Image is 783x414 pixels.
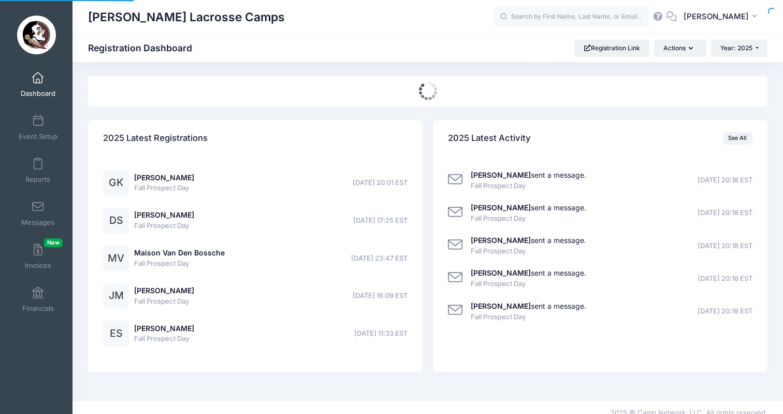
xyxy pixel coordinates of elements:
a: [PERSON_NAME] [134,173,194,182]
span: [DATE] 20:18 EST [698,175,752,185]
a: Registration Link [574,39,649,57]
span: [DATE] 23:47 EST [351,253,408,264]
span: [DATE] 11:33 EST [354,329,408,339]
a: [PERSON_NAME] [134,324,194,333]
button: Actions [654,39,706,57]
span: Financials [22,304,54,313]
button: Year: 2025 [711,39,767,57]
input: Search by First Name, Last Name, or Email... [494,7,649,27]
span: Fall Prospect Day [134,183,194,193]
a: Financials [13,281,63,318]
span: Fall Prospect Day [471,246,586,256]
span: Fall Prospect Day [134,259,225,269]
span: [PERSON_NAME] [684,11,749,22]
span: [DATE] 16:09 EST [353,291,408,301]
span: Event Setup [19,132,57,141]
a: [PERSON_NAME] [134,210,194,219]
a: Event Setup [13,109,63,146]
a: [PERSON_NAME]sent a message. [471,268,586,277]
strong: [PERSON_NAME] [471,203,531,212]
a: [PERSON_NAME]sent a message. [471,236,586,245]
a: JM [103,292,129,301]
span: Fall Prospect Day [471,181,586,191]
strong: [PERSON_NAME] [471,236,531,245]
a: InvoicesNew [13,238,63,275]
span: Reports [25,175,50,184]
a: DS [103,217,129,225]
span: Fall Prospect Day [471,279,586,289]
span: [DATE] 20:18 EST [698,306,752,317]
span: Fall Prospect Day [471,213,586,224]
h1: [PERSON_NAME] Lacrosse Camps [88,5,285,29]
h4: 2025 Latest Registrations [103,123,208,153]
div: GK [103,170,129,196]
span: Fall Prospect Day [134,296,194,307]
h1: Registration Dashboard [88,42,201,53]
a: [PERSON_NAME]sent a message. [471,302,586,310]
a: Dashboard [13,66,63,103]
a: Messages [13,195,63,232]
span: [DATE] 20:18 EST [698,274,752,284]
a: ES [103,330,129,338]
span: Dashboard [21,89,55,98]
a: [PERSON_NAME]sent a message. [471,203,586,212]
h4: 2025 Latest Activity [448,123,531,153]
a: Reports [13,152,63,189]
span: [DATE] 17:25 EST [353,216,408,226]
span: [DATE] 20:18 EST [698,241,752,251]
a: [PERSON_NAME]sent a message. [471,170,586,179]
span: New [44,238,63,247]
span: Fall Prospect Day [471,312,586,322]
span: Invoices [25,261,51,270]
div: DS [103,208,129,234]
a: Maison Van Den Bossche [134,248,225,257]
span: Fall Prospect Day [134,221,194,231]
div: JM [103,283,129,309]
div: MV [103,245,129,271]
a: MV [103,254,129,263]
span: Year: 2025 [720,44,752,52]
a: See All [723,132,752,145]
div: ES [103,321,129,347]
span: [DATE] 20:18 EST [698,208,752,218]
span: [DATE] 20:01 EST [353,178,408,188]
a: GK [103,179,129,188]
span: Fall Prospect Day [134,334,194,344]
strong: [PERSON_NAME] [471,302,531,310]
button: [PERSON_NAME] [677,5,767,29]
a: [PERSON_NAME] [134,286,194,295]
strong: [PERSON_NAME] [471,170,531,179]
span: Messages [21,218,54,227]
img: Sara Tisdale Lacrosse Camps [17,16,56,54]
strong: [PERSON_NAME] [471,268,531,277]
